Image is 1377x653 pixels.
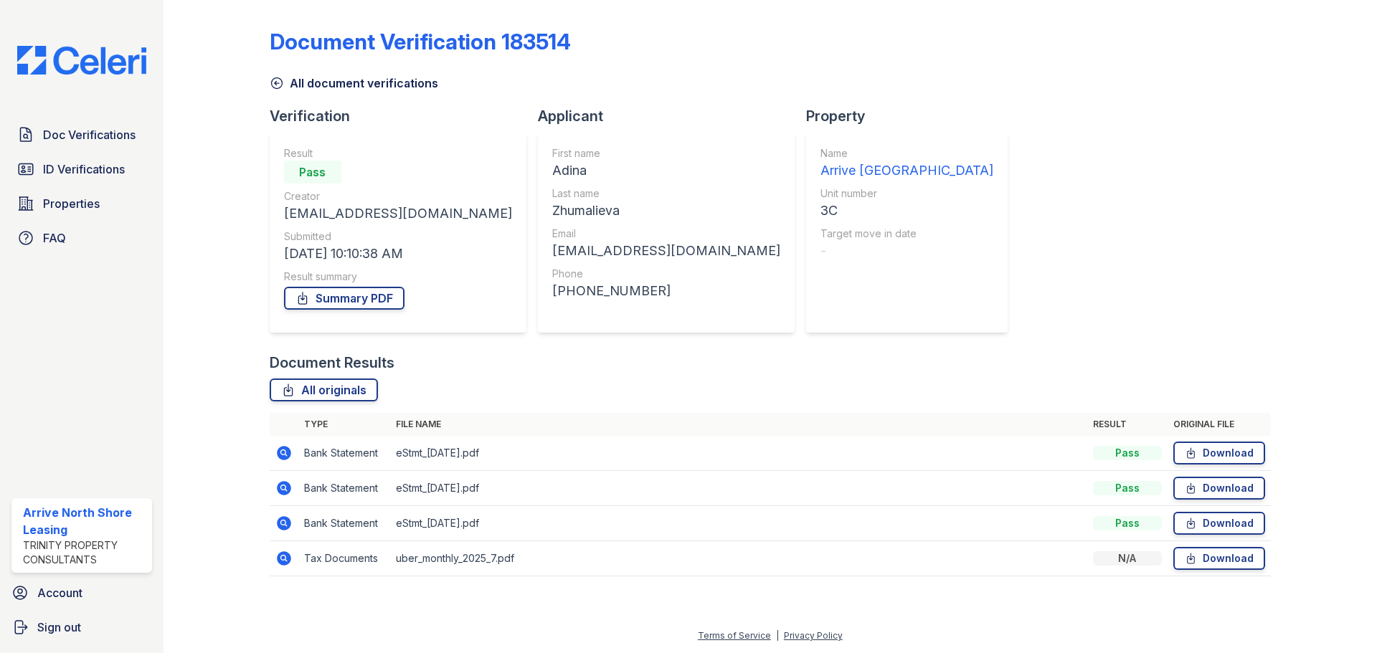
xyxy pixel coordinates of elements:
a: Download [1173,512,1265,535]
div: [EMAIL_ADDRESS][DOMAIN_NAME] [552,241,780,261]
div: - [820,241,993,261]
div: Arrive North Shore Leasing [23,504,146,538]
th: Original file [1168,413,1271,436]
a: FAQ [11,224,152,252]
td: Bank Statement [298,506,390,541]
td: eStmt_[DATE].pdf [390,471,1087,506]
div: Phone [552,267,780,281]
span: Sign out [37,619,81,636]
a: Download [1173,477,1265,500]
div: Document Results [270,353,394,373]
div: N/A [1093,551,1162,566]
div: Target move in date [820,227,993,241]
a: Download [1173,547,1265,570]
div: Trinity Property Consultants [23,538,146,567]
td: Tax Documents [298,541,390,576]
div: Result summary [284,270,512,284]
a: ID Verifications [11,155,152,183]
div: Pass [1093,446,1162,460]
div: First name [552,146,780,161]
a: Terms of Service [698,630,771,641]
div: | [776,630,779,641]
a: All document verifications [270,75,438,92]
a: Sign out [6,613,158,642]
span: Doc Verifications [43,126,136,143]
div: Last name [552,186,780,201]
td: Bank Statement [298,436,390,471]
span: ID Verifications [43,161,125,178]
div: Creator [284,189,512,204]
div: Submitted [284,229,512,244]
span: FAQ [43,229,66,247]
td: eStmt_[DATE].pdf [390,436,1087,471]
div: Email [552,227,780,241]
div: Pass [284,161,341,183]
td: Bank Statement [298,471,390,506]
a: Download [1173,442,1265,464]
div: Applicant [538,106,806,126]
a: Account [6,578,158,607]
div: 3C [820,201,993,221]
div: [PHONE_NUMBER] [552,281,780,301]
a: All originals [270,378,378,401]
th: Type [298,413,390,436]
td: eStmt_[DATE].pdf [390,506,1087,541]
div: Result [284,146,512,161]
a: Doc Verifications [11,120,152,149]
span: Account [37,584,82,601]
a: Name Arrive [GEOGRAPHIC_DATA] [820,146,993,181]
div: Pass [1093,516,1162,530]
th: File name [390,413,1087,436]
div: Adina [552,161,780,181]
div: Verification [270,106,538,126]
div: [DATE] 10:10:38 AM [284,244,512,264]
div: Name [820,146,993,161]
div: Pass [1093,481,1162,495]
span: Properties [43,195,100,212]
div: Unit number [820,186,993,201]
a: Summary PDF [284,287,404,310]
div: Arrive [GEOGRAPHIC_DATA] [820,161,993,181]
td: uber_monthly_2025_7.pdf [390,541,1087,576]
a: Privacy Policy [784,630,843,641]
div: [EMAIL_ADDRESS][DOMAIN_NAME] [284,204,512,224]
div: Document Verification 183514 [270,29,571,54]
th: Result [1087,413,1168,436]
a: Properties [11,189,152,218]
div: Zhumalieva [552,201,780,221]
div: Property [806,106,1019,126]
img: CE_Logo_Blue-a8612792a0a2168367f1c8372b55b34899dd931a85d93a1a3d3e32e68fde9ad4.png [6,46,158,75]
